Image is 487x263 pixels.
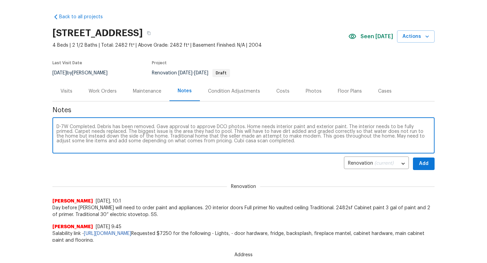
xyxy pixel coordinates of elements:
span: [PERSON_NAME] [52,223,93,230]
span: [PERSON_NAME] [52,198,93,205]
span: [DATE], 10:1 [96,199,121,204]
div: Floor Plans [338,88,362,95]
span: Add [418,160,429,168]
span: Salability link - Requested $7250 for the following - Lights, - door hardware, fridge, backsplash... [52,230,435,244]
span: [DATE] 9:45 [96,224,121,229]
span: (current) [374,161,394,166]
span: 4 Beds | 2 1/2 Baths | Total: 2482 ft² | Above Grade: 2482 ft² | Basement Finished: N/A | 2004 [52,42,348,49]
span: [DATE] [52,71,67,75]
button: Add [413,158,435,170]
span: Project [152,61,167,65]
span: [DATE] [194,71,208,75]
span: Notes [52,107,435,114]
span: Renovation [227,183,260,190]
h2: [STREET_ADDRESS] [52,30,143,37]
a: Back to all projects [52,14,117,20]
span: Last Visit Date [52,61,82,65]
span: [DATE] [178,71,192,75]
div: Maintenance [133,88,161,95]
span: Day before [PERSON_NAME] will need to order paint and appliances. 20 interior doors Full primer N... [52,205,435,218]
textarea: D-7W Completed. Debris has been removed. Gave approval to approve DCO photos. Home needs interior... [56,124,431,148]
button: Copy Address [143,27,155,39]
button: Actions [397,30,435,43]
div: Costs [276,88,289,95]
a: [URL][DOMAIN_NAME] [84,231,131,236]
span: Renovation [152,71,230,75]
div: Photos [306,88,322,95]
div: Work Orders [89,88,117,95]
div: Visits [61,88,72,95]
div: Notes [178,88,192,94]
div: Condition Adjustments [208,88,260,95]
div: Renovation (current) [344,156,409,172]
div: by [PERSON_NAME] [52,69,116,77]
span: - [178,71,208,75]
span: Draft [213,71,229,75]
span: Actions [402,32,429,41]
div: Cases [378,88,392,95]
span: Seen [DATE] [361,33,393,40]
